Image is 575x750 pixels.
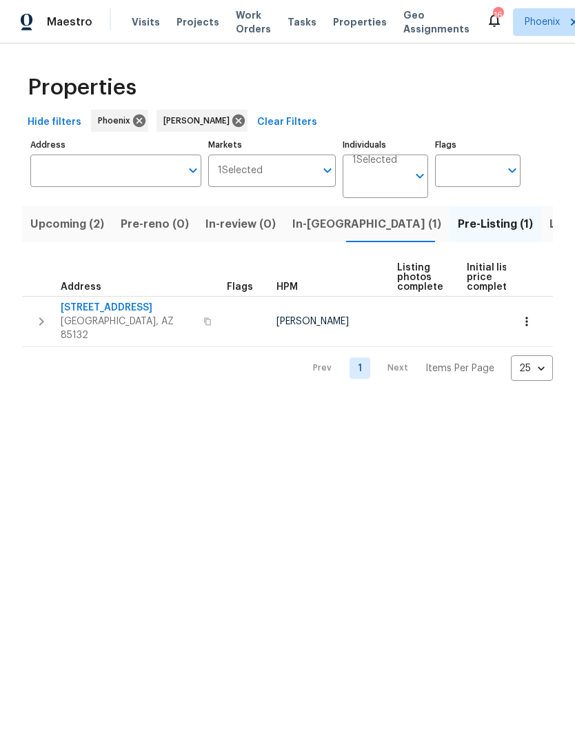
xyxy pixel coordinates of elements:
[98,114,136,128] span: Phoenix
[333,15,387,29] span: Properties
[28,114,81,131] span: Hide filters
[157,110,248,132] div: [PERSON_NAME]
[403,8,470,36] span: Geo Assignments
[397,263,443,292] span: Listing photos complete
[525,15,560,29] span: Phoenix
[30,141,201,149] label: Address
[47,15,92,29] span: Maestro
[61,282,101,292] span: Address
[176,15,219,29] span: Projects
[227,282,253,292] span: Flags
[343,141,428,149] label: Individuals
[276,317,349,326] span: [PERSON_NAME]
[208,141,336,149] label: Markets
[300,355,553,381] nav: Pagination Navigation
[503,161,522,180] button: Open
[132,15,160,29] span: Visits
[318,161,337,180] button: Open
[121,215,189,234] span: Pre-reno (0)
[352,155,397,166] span: 1 Selected
[276,282,298,292] span: HPM
[28,81,137,95] span: Properties
[425,362,494,375] p: Items Per Page
[205,215,276,234] span: In-review (0)
[435,141,521,149] label: Flags
[218,165,263,177] span: 1 Selected
[61,315,195,342] span: [GEOGRAPHIC_DATA], AZ 85132
[236,8,271,36] span: Work Orders
[292,215,441,234] span: In-[GEOGRAPHIC_DATA] (1)
[410,166,430,186] button: Open
[287,17,316,27] span: Tasks
[257,114,317,131] span: Clear Filters
[163,114,235,128] span: [PERSON_NAME]
[30,215,104,234] span: Upcoming (2)
[61,301,195,315] span: [STREET_ADDRESS]
[252,110,323,135] button: Clear Filters
[22,110,87,135] button: Hide filters
[467,263,513,292] span: Initial list price complete
[493,8,503,22] div: 16
[183,161,203,180] button: Open
[350,357,370,379] a: Goto page 1
[91,110,148,132] div: Phoenix
[458,215,533,234] span: Pre-Listing (1)
[511,351,553,386] div: 25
